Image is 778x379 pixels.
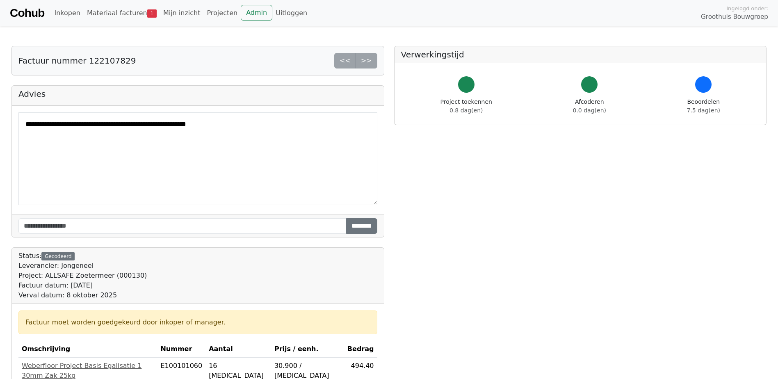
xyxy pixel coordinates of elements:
[440,98,492,115] div: Project toekennen
[25,317,370,327] div: Factuur moet worden goedgekeurd door inkoper of manager.
[687,107,720,114] span: 7.5 dag(en)
[449,107,483,114] span: 0.8 dag(en)
[573,98,606,115] div: Afcoderen
[160,5,204,21] a: Mijn inzicht
[51,5,83,21] a: Inkopen
[344,341,377,358] th: Bedrag
[701,12,768,22] span: Groothuis Bouwgroep
[241,5,272,21] a: Admin
[18,341,157,358] th: Omschrijving
[205,341,271,358] th: Aantal
[687,98,720,115] div: Beoordelen
[726,5,768,12] span: Ingelogd onder:
[18,271,147,281] div: Project: ALLSAFE Zoetermeer (000130)
[157,341,205,358] th: Nummer
[147,9,157,18] span: 1
[272,5,310,21] a: Uitloggen
[41,252,75,260] div: Gecodeerd
[18,261,147,271] div: Leverancier: Jongeneel
[10,3,44,23] a: Cohub
[203,5,241,21] a: Projecten
[271,341,344,358] th: Prijs / eenh.
[84,5,160,21] a: Materiaal facturen1
[18,251,147,300] div: Status:
[18,56,136,66] h5: Factuur nummer 122107829
[573,107,606,114] span: 0.0 dag(en)
[18,281,147,290] div: Factuur datum: [DATE]
[18,290,147,300] div: Verval datum: 8 oktober 2025
[18,89,377,99] h5: Advies
[401,50,760,59] h5: Verwerkingstijd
